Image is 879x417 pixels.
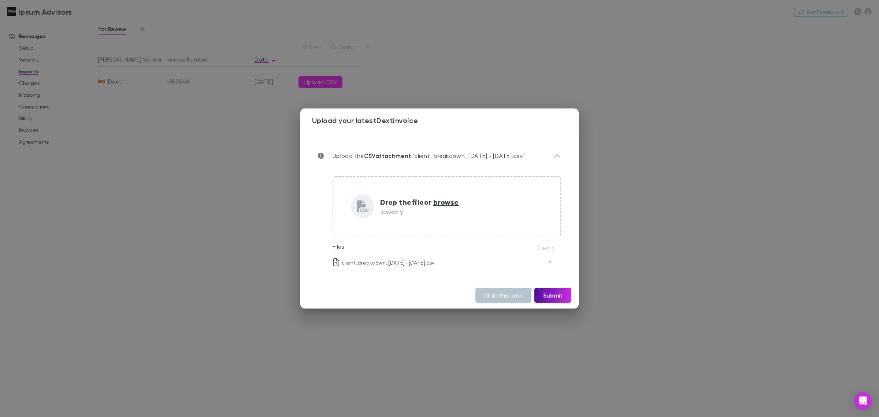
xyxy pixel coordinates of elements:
[854,392,872,410] div: Open Intercom Messenger
[364,152,411,159] strong: CSV attachment
[333,258,434,266] p: client_breakdown_[DATE] - [DATE].csv
[324,151,525,160] p: Upload the "client_breakdown_[DATE] - [DATE].csv"
[475,288,531,303] button: I’ll do this later
[380,196,459,207] p: Drop the file or
[546,258,555,266] button: Delete
[312,144,567,167] div: Upload theCSVattachment "client_breakdown_[DATE] - [DATE].csv"
[534,288,571,303] button: Submit
[380,207,459,216] p: .csv only
[333,242,345,251] p: Files
[532,244,561,252] button: Clear all
[433,197,459,207] span: browse
[312,116,579,125] h3: Upload your latest Dext invoice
